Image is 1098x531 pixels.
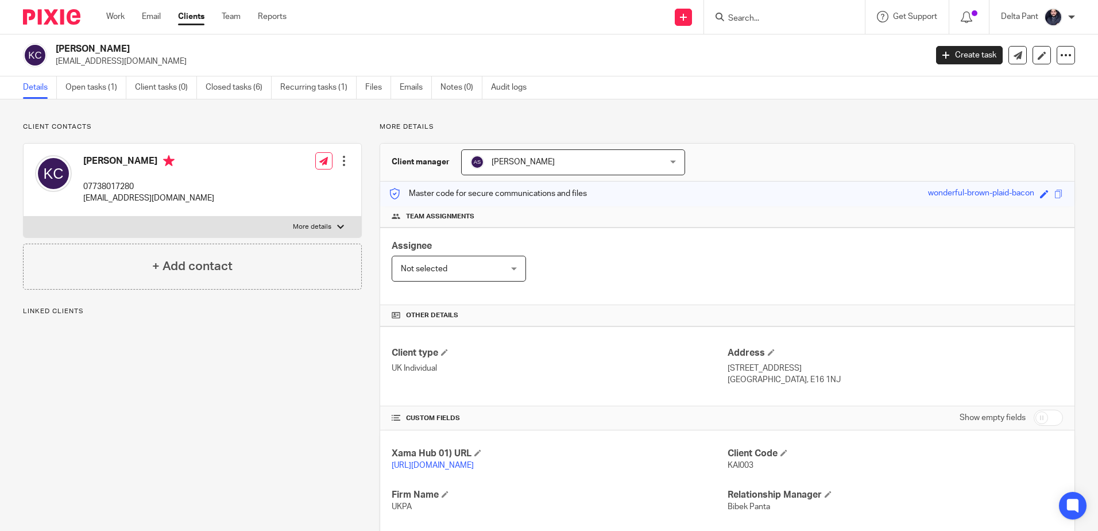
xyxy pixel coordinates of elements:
a: Open tasks (1) [65,76,126,99]
a: Email [142,11,161,22]
span: Other details [406,311,458,320]
a: Work [106,11,125,22]
a: Closed tasks (6) [206,76,272,99]
span: Bibek Panta [728,503,770,511]
h4: + Add contact [152,257,233,275]
a: Emails [400,76,432,99]
a: Reports [258,11,287,22]
a: Notes (0) [440,76,482,99]
input: Search [727,14,830,24]
img: svg%3E [23,43,47,67]
h2: [PERSON_NAME] [56,43,746,55]
a: Details [23,76,57,99]
img: Pixie [23,9,80,25]
img: svg%3E [35,155,72,192]
p: Master code for secure communications and files [389,188,587,199]
label: Show empty fields [960,412,1026,424]
a: Recurring tasks (1) [280,76,357,99]
span: Not selected [401,265,447,273]
h4: CUSTOM FIELDS [392,414,727,423]
p: Client contacts [23,122,362,132]
p: More details [293,222,331,232]
p: [EMAIL_ADDRESS][DOMAIN_NAME] [56,56,919,67]
h4: Client Code [728,448,1063,460]
p: [STREET_ADDRESS] [728,363,1063,374]
p: Delta Pant [1001,11,1038,22]
span: UKPA [392,503,412,511]
span: Team assignments [406,212,474,221]
div: wonderful-brown-plaid-bacon [928,187,1034,201]
img: dipesh-min.jpg [1044,8,1062,26]
h4: Firm Name [392,489,727,501]
i: Primary [163,155,175,167]
span: Get Support [893,13,937,21]
p: [EMAIL_ADDRESS][DOMAIN_NAME] [83,193,214,204]
h4: Client type [392,347,727,359]
p: Linked clients [23,307,362,316]
a: Files [365,76,391,99]
img: svg%3E [470,155,484,169]
h3: Client manager [392,156,450,168]
a: Team [222,11,241,22]
h4: [PERSON_NAME] [83,155,214,170]
span: KAI003 [728,461,753,470]
a: Client tasks (0) [135,76,197,99]
a: Create task [936,46,1003,64]
h4: Address [728,347,1063,359]
a: Audit logs [491,76,535,99]
h4: Xama Hub 01) URL [392,448,727,460]
p: UK Individual [392,363,727,374]
a: [URL][DOMAIN_NAME] [392,461,474,470]
span: [PERSON_NAME] [492,158,555,166]
p: 07738017280 [83,181,214,193]
a: Clients [178,11,204,22]
h4: Relationship Manager [728,489,1063,501]
span: Assignee [392,241,432,251]
p: [GEOGRAPHIC_DATA], E16 1NJ [728,374,1063,386]
p: More details [380,122,1075,132]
